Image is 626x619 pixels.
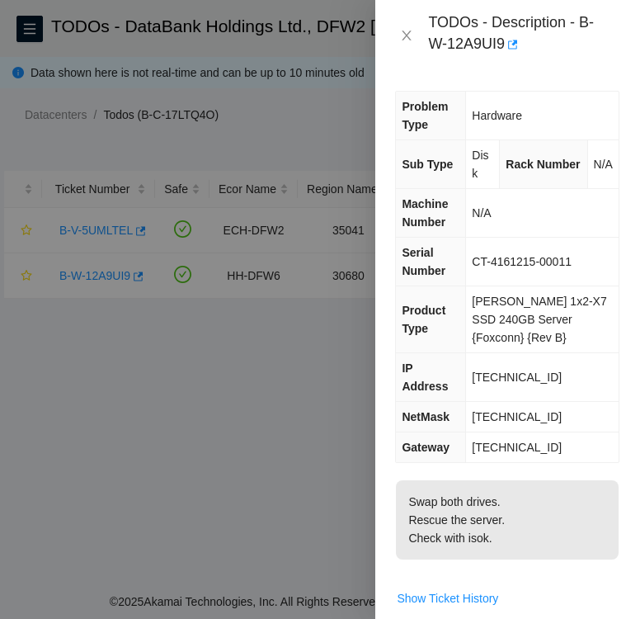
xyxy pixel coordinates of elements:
[472,255,572,268] span: CT-4161215-00011
[594,158,613,171] span: N/A
[472,410,562,423] span: [TECHNICAL_ID]
[400,29,413,42] span: close
[472,295,606,344] span: [PERSON_NAME] 1x2-X7 SSD 240GB Server {Foxconn} {Rev B}
[402,410,449,423] span: NetMask
[397,589,498,607] span: Show Ticket History
[402,100,448,131] span: Problem Type
[472,149,488,180] span: Disk
[395,28,418,44] button: Close
[402,197,448,229] span: Machine Number
[396,480,619,560] p: Swap both drives. Rescue the server. Check with isok.
[428,13,606,58] div: TODOs - Description - B-W-12A9UI9
[402,158,453,171] span: Sub Type
[506,158,580,171] span: Rack Number
[472,441,562,454] span: [TECHNICAL_ID]
[402,361,448,393] span: IP Address
[402,441,449,454] span: Gateway
[396,585,499,612] button: Show Ticket History
[472,206,491,220] span: N/A
[472,371,562,384] span: [TECHNICAL_ID]
[402,304,445,335] span: Product Type
[472,109,522,122] span: Hardware
[402,246,445,277] span: Serial Number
